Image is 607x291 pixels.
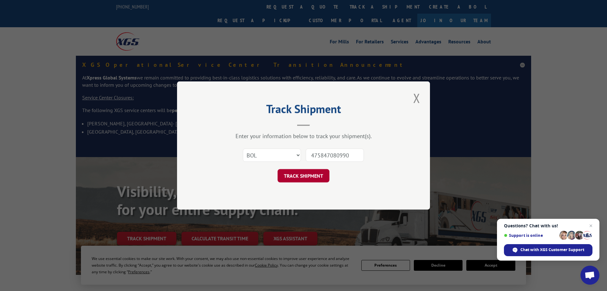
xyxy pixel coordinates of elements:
[580,266,599,285] a: Open chat
[520,247,584,253] span: Chat with XGS Customer Support
[209,104,398,117] h2: Track Shipment
[504,244,592,256] span: Chat with XGS Customer Support
[306,149,364,162] input: Number(s)
[504,223,592,228] span: Questions? Chat with us!
[209,132,398,140] div: Enter your information below to track your shipment(s).
[278,169,329,182] button: TRACK SHIPMENT
[504,233,557,238] span: Support is online
[411,89,422,107] button: Close modal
